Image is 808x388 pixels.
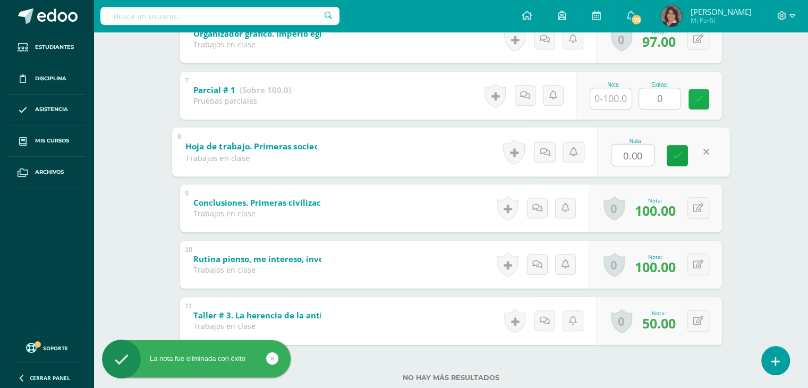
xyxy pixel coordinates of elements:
div: Nota [611,138,659,144]
a: Organizador gráfico. Imperio egipcio [193,26,395,43]
span: Mi Perfil [690,16,751,25]
input: 0-100.0 [590,88,632,109]
input: Busca un usuario... [100,7,339,25]
a: Taller # 3. La herencia de la antigüedad [193,307,408,324]
a: Rutina pienso, me intereso, investigo. Primeras sociedades [193,251,485,268]
div: La nota fue eliminada con éxito [102,354,291,364]
b: Parcial # 1 [193,85,235,95]
div: Trabajos en clase [193,208,321,218]
a: Asistencia [8,95,85,126]
strong: (Sobre 100.0) [240,85,291,95]
div: Nota: [635,253,676,260]
span: 50.00 [642,314,676,332]
div: Extras: [639,82,681,88]
a: Hoja de trabajo. Primeras sociedades [185,138,396,155]
span: 97.00 [642,32,676,50]
div: Trabajos en clase [193,265,321,275]
b: Taller # 3. La herencia de la antigüedad [193,310,352,320]
b: Conclusiones. Primeras civilizaciones [193,197,342,208]
a: Disciplina [8,63,85,95]
a: Mis cursos [8,125,85,157]
div: Trabajos en clase [185,152,317,163]
img: a4bb9d359e5d5e4554d6bc0912f995f6.png [661,5,682,27]
span: 76 [631,14,642,26]
span: Mis cursos [35,137,69,145]
span: Estudiantes [35,43,74,52]
span: 100.00 [635,201,676,220]
label: No hay más resultados [180,374,722,382]
div: Nota: [635,197,676,204]
span: Disciplina [35,74,66,83]
input: Extra [639,88,681,109]
b: Organizador gráfico. Imperio egipcio [193,28,339,39]
a: Conclusiones. Primeras civilizaciones [193,195,398,212]
b: Hoja de trabajo. Primeras sociedades [185,140,338,151]
a: 0 [603,196,625,221]
a: Archivos [8,157,85,188]
span: [PERSON_NAME] [690,6,751,17]
div: Nota [590,82,636,88]
span: Archivos [35,168,64,176]
a: 0 [611,27,632,52]
a: Soporte [13,340,81,355]
a: Parcial # 1 (Sobre 100.0) [193,82,291,99]
input: 0-100.0 [611,144,654,165]
span: Soporte [43,344,68,352]
span: 100.00 [635,258,676,276]
div: Pruebas parciales [193,96,291,106]
span: Cerrar panel [30,374,70,382]
a: 0 [611,309,632,333]
div: Nota: [642,309,676,317]
a: Estudiantes [8,32,85,63]
b: Rutina pienso, me intereso, investigo. Primeras sociedades [193,254,429,264]
span: Asistencia [35,105,68,114]
div: Trabajos en clase [193,321,321,331]
div: Trabajos en clase [193,39,321,49]
a: 0 [603,252,625,277]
